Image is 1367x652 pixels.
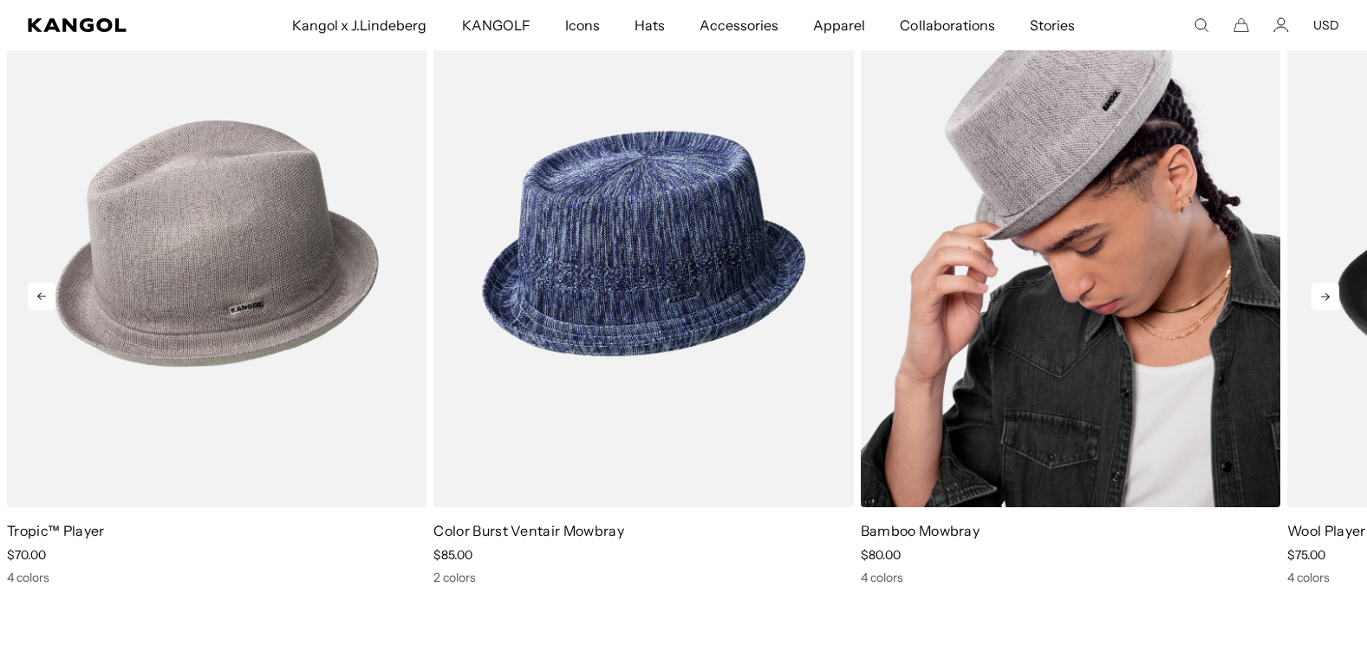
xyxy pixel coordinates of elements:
button: USD [1313,17,1339,33]
div: 4 colors [861,570,1280,585]
div: 4 colors [7,570,426,585]
a: Tropic™ Player [7,522,104,539]
span: $80.00 [861,547,901,563]
span: $85.00 [433,547,472,563]
span: $75.00 [1287,547,1325,563]
a: Color Burst Ventair Mowbray [433,522,624,539]
span: $70.00 [7,547,46,563]
a: Wool Player [1287,522,1366,539]
button: Cart [1234,17,1249,33]
div: 2 colors [433,570,853,585]
a: Account [1273,17,1289,33]
a: Kangol [28,18,192,32]
summary: Search here [1194,17,1209,33]
a: Bamboo Mowbray [861,522,980,539]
